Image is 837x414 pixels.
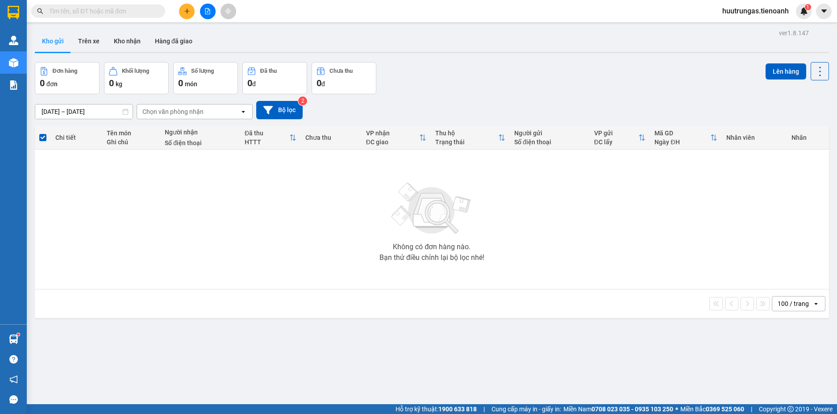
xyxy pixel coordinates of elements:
img: logo-vxr [8,6,19,19]
div: ĐC giao [366,138,419,146]
th: Toggle SortBy [240,126,301,150]
span: 0 [316,78,321,88]
span: caret-down [820,7,828,15]
span: Hỗ trợ kỹ thuật: [396,404,477,414]
div: VP gửi [594,130,639,137]
strong: 0369 525 060 [706,406,744,413]
div: Mã GD [654,130,710,137]
span: Cung cấp máy in - giấy in: [491,404,561,414]
span: huutrungas.tienoanh [715,5,796,17]
img: solution-icon [9,80,18,90]
span: plus [184,8,190,14]
input: Select a date range. [35,105,133,119]
span: đ [321,80,325,88]
span: | [751,404,752,414]
img: warehouse-icon [9,335,18,344]
div: Không có đơn hàng nào. [393,243,471,251]
div: HTTT [245,138,289,146]
button: Số lượng0món [173,62,238,94]
button: Kho nhận [107,30,148,52]
div: ver 1.8.147 [779,28,809,38]
div: Số điện thoại [165,139,236,146]
sup: 2 [298,96,307,105]
button: Kho gửi [35,30,71,52]
div: Chọn văn phòng nhận [142,107,204,116]
div: VP nhận [366,130,419,137]
th: Toggle SortBy [650,126,721,150]
span: | [483,404,485,414]
span: file-add [204,8,211,14]
span: aim [225,8,231,14]
span: Miền Bắc [680,404,744,414]
div: Ghi chú [107,138,156,146]
svg: open [240,108,247,115]
button: Khối lượng0kg [104,62,169,94]
span: 0 [40,78,45,88]
div: Trạng thái [435,138,498,146]
div: Người gửi [514,130,585,137]
button: Trên xe [71,30,107,52]
button: caret-down [816,4,832,19]
button: Đơn hàng0đơn [35,62,100,94]
button: aim [221,4,236,19]
button: Chưa thu0đ [312,62,376,94]
span: ⚪️ [675,407,678,411]
sup: 1 [17,333,20,336]
svg: open [812,300,820,307]
img: warehouse-icon [9,58,18,67]
span: 1 [806,4,809,10]
span: món [185,80,197,88]
div: Khối lượng [122,68,149,74]
span: kg [116,80,122,88]
strong: 0708 023 035 - 0935 103 250 [591,406,673,413]
span: notification [9,375,18,384]
div: Chi tiết [55,134,98,141]
div: Chưa thu [329,68,353,74]
strong: 1900 633 818 [438,406,477,413]
div: Người nhận [165,129,236,136]
img: svg+xml;base64,PHN2ZyBjbGFzcz0ibGlzdC1wbHVnX19zdmciIHhtbG5zPSJodHRwOi8vd3d3LnczLm9yZy8yMDAwL3N2Zy... [387,177,476,240]
span: copyright [787,406,794,412]
span: message [9,395,18,404]
span: 0 [178,78,183,88]
span: 0 [109,78,114,88]
span: search [37,8,43,14]
div: 100 / trang [778,299,809,308]
button: Đã thu0đ [242,62,307,94]
th: Toggle SortBy [362,126,431,150]
th: Toggle SortBy [590,126,650,150]
button: Lên hàng [766,63,806,79]
div: Tên món [107,130,156,137]
div: Nhân viên [726,134,783,141]
div: Số lượng [191,68,214,74]
th: Toggle SortBy [431,126,510,150]
img: icon-new-feature [800,7,808,15]
div: Số điện thoại [514,138,585,146]
div: Đã thu [245,130,289,137]
button: file-add [200,4,216,19]
span: đơn [46,80,58,88]
span: question-circle [9,355,18,364]
button: plus [179,4,195,19]
div: ĐC lấy [594,138,639,146]
input: Tìm tên, số ĐT hoặc mã đơn [49,6,154,16]
div: Ngày ĐH [654,138,710,146]
button: Hàng đã giao [148,30,200,52]
button: Bộ lọc [256,101,303,119]
div: Đơn hàng [53,68,77,74]
div: Bạn thử điều chỉnh lại bộ lọc nhé! [379,254,484,261]
div: Chưa thu [305,134,357,141]
sup: 1 [805,4,811,10]
img: warehouse-icon [9,36,18,45]
div: Thu hộ [435,130,498,137]
div: Nhãn [791,134,825,141]
span: Miền Nam [563,404,673,414]
span: đ [252,80,256,88]
div: Đã thu [260,68,277,74]
span: 0 [247,78,252,88]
